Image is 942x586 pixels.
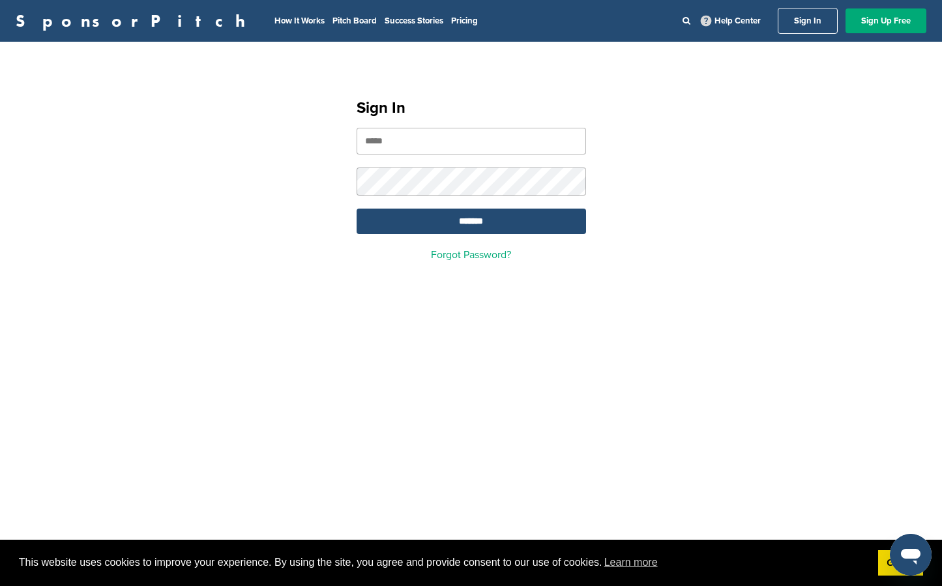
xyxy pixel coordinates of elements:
[332,16,377,26] a: Pitch Board
[431,248,511,261] a: Forgot Password?
[385,16,443,26] a: Success Stories
[357,96,586,120] h1: Sign In
[19,553,868,572] span: This website uses cookies to improve your experience. By using the site, you agree and provide co...
[878,550,923,576] a: dismiss cookie message
[16,12,254,29] a: SponsorPitch
[890,534,932,576] iframe: Button to launch messaging window
[602,553,660,572] a: learn more about cookies
[698,13,763,29] a: Help Center
[274,16,325,26] a: How It Works
[846,8,926,33] a: Sign Up Free
[451,16,478,26] a: Pricing
[778,8,838,34] a: Sign In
